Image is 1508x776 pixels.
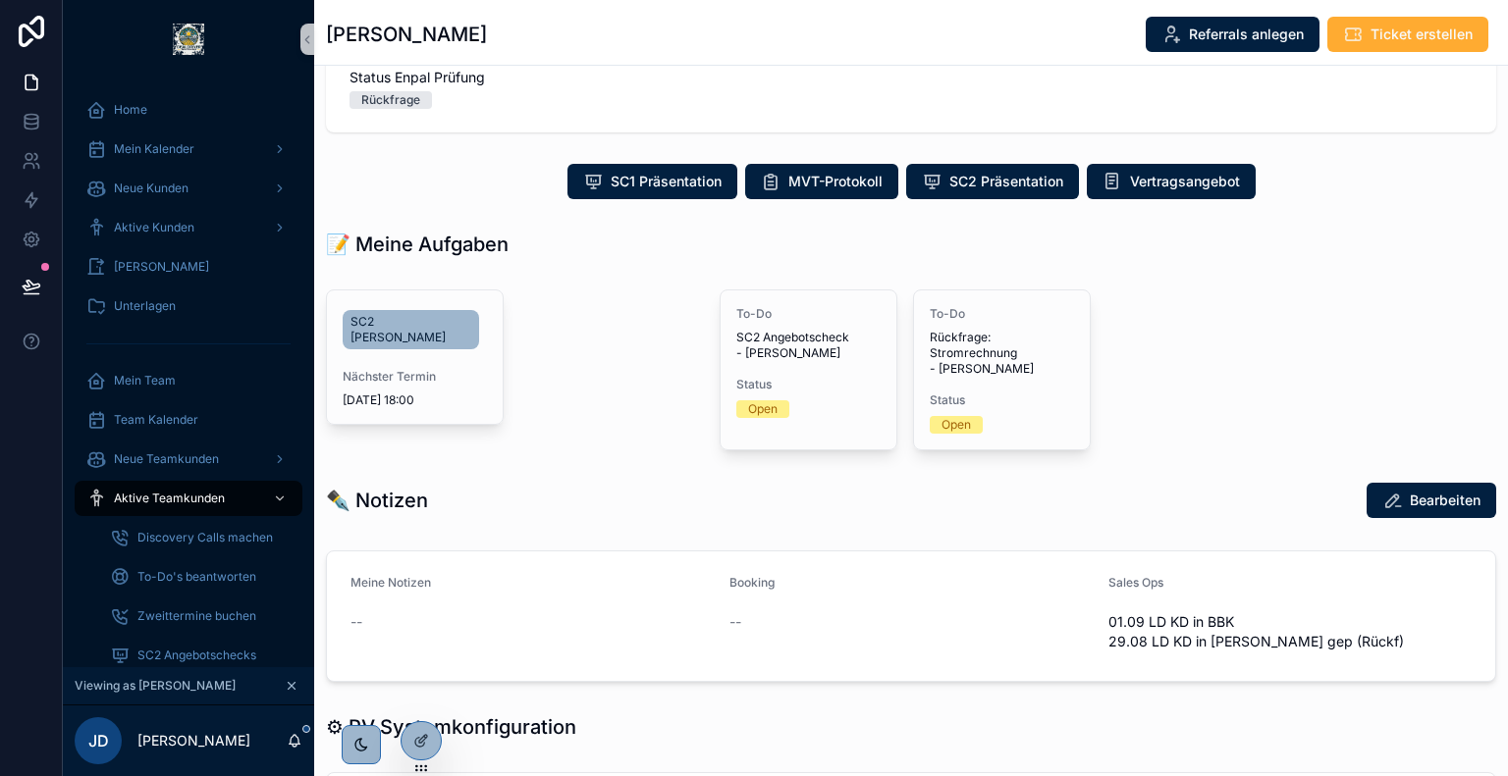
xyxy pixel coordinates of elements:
a: Aktive Kunden [75,210,302,245]
span: Vertragsangebot [1130,172,1240,191]
span: -- [729,612,741,632]
span: Status Enpal Prüfung [350,68,1473,87]
span: Referrals anlegen [1189,25,1304,44]
span: Ticket erstellen [1371,25,1473,44]
span: [PERSON_NAME] [114,259,209,275]
span: MVT-Protokoll [788,172,883,191]
a: To-Do's beantworten [98,559,302,595]
span: Status [930,392,1074,408]
span: Mein Kalender [114,141,194,157]
a: Mein Kalender [75,131,302,167]
span: Unterlagen [114,298,176,314]
img: App logo [173,24,204,55]
span: Team Kalender [114,412,198,428]
span: To-Do's beantworten [137,569,256,585]
h1: [PERSON_NAME] [326,21,487,48]
a: Neue Teamkunden [75,441,302,477]
div: scrollable content [63,78,314,667]
span: SC2 Angebotscheck - [PERSON_NAME] [736,330,881,361]
button: Bearbeiten [1367,483,1496,518]
a: Home [75,92,302,128]
span: Meine Notizen [350,575,431,590]
span: Viewing as [PERSON_NAME] [75,678,236,694]
span: Discovery Calls machen [137,530,273,545]
span: Zweittermine buchen [137,608,256,624]
span: [DATE] 18:00 [343,392,487,408]
a: Zweittermine buchen [98,598,302,634]
span: SC2 Angebotschecks [137,647,256,663]
button: Referrals anlegen [1146,17,1319,52]
span: To-Do [736,306,881,322]
span: To-Do [930,306,1074,322]
span: Aktive Teamkunden [114,491,225,506]
button: MVT-Protokoll [745,164,898,199]
span: Nächster Termin [343,369,487,385]
span: Home [114,102,147,118]
a: SC2 Angebotschecks [98,638,302,673]
span: JD [88,729,109,752]
a: Neue Kunden [75,171,302,206]
div: Open [942,416,971,434]
span: SC2 [PERSON_NAME] [350,314,471,345]
button: Ticket erstellen [1327,17,1488,52]
a: [PERSON_NAME] [75,249,302,285]
button: Vertragsangebot [1087,164,1256,199]
span: Status [736,377,881,392]
a: To-DoRückfrage: Stromrechnung - [PERSON_NAME]StatusOpen [913,289,1091,450]
a: Discovery Calls machen [98,520,302,555]
a: Mein Team [75,363,302,398]
a: Team Kalender [75,402,302,438]
span: Mein Team [114,373,176,388]
a: To-DoSC2 Angebotscheck - [PERSON_NAME]StatusOpen [720,289,897,450]
span: Booking [729,575,775,590]
a: SC2 [PERSON_NAME] [343,310,479,349]
a: Aktive Teamkunden [75,481,302,516]
div: Open [748,400,778,418]
span: Aktive Kunden [114,220,194,235]
span: Rückfrage: Stromrechnung - [PERSON_NAME] [930,330,1074,377]
span: SC1 Präsentation [611,172,722,191]
p: [PERSON_NAME] [137,731,250,750]
h1: 📝 Meine Aufgaben [326,231,509,258]
h1: ✒️ Notizen [326,487,428,514]
span: SC2 Präsentation [949,172,1063,191]
span: Bearbeiten [1410,491,1481,510]
h1: ⚙ PV Systemkonfiguration [326,713,576,741]
a: Unterlagen [75,288,302,324]
span: Sales Ops [1108,575,1163,590]
span: Neue Kunden [114,181,188,196]
div: Rückfrage [361,91,420,109]
span: Neue Teamkunden [114,451,219,467]
button: SC1 Präsentation [567,164,737,199]
span: -- [350,612,362,632]
button: SC2 Präsentation [906,164,1079,199]
span: 01.09 LD KD in BBK 29.08 LD KD in [PERSON_NAME] gep (Rückf) [1108,612,1472,651]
